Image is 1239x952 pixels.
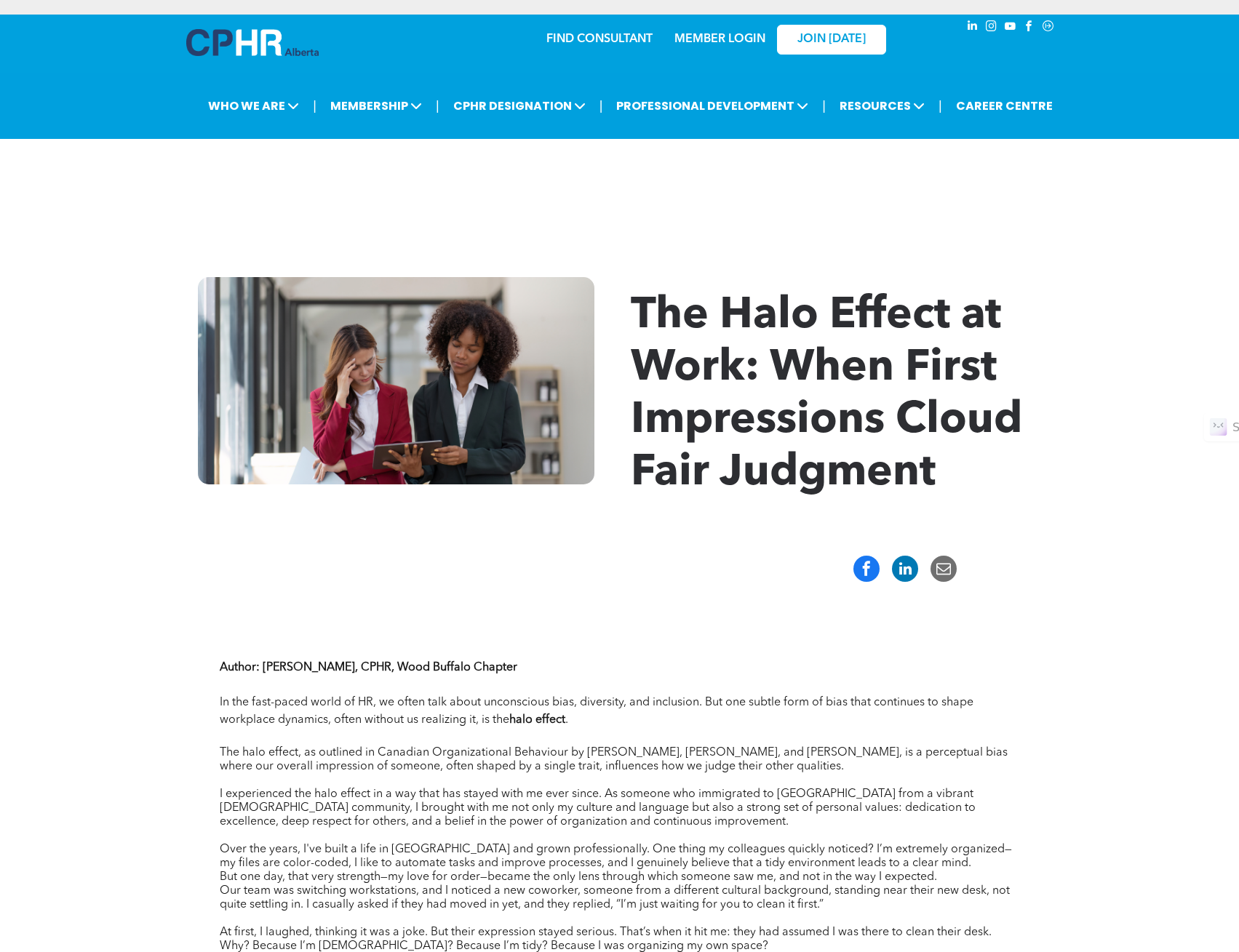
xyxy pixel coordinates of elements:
span: WHO WE ARE [204,92,303,119]
strong: : [PERSON_NAME], CPHR, Wood Buffalo Chapter [256,662,517,673]
span: I experienced the halo effect in a way that has stayed with me ever since. As someone who immigra... [220,788,976,828]
span: JOIN [DATE] [797,33,866,47]
p: In the fast-paced world of HR, we often talk about unconscious bias, diversity, and inclusion. Bu... [220,694,1020,729]
a: FIND CONSULTANT [546,33,653,45]
a: Social network [1040,18,1056,38]
span: Our team was switching workstations, and I noticed a new coworker, someone from a different cultu... [220,885,1010,911]
a: JOIN [DATE] [777,25,886,55]
img: A blue and white logo for cp alberta [186,29,319,56]
a: instagram [984,18,1000,38]
span: CPHR DESIGNATION [449,92,590,119]
span: PROFESSIONAL DEVELOPMENT [612,92,813,119]
a: MEMBER LOGIN [674,33,765,45]
span: Over the years, I've built a life in [GEOGRAPHIC_DATA] and grown professionally. One thing my col... [220,844,1012,869]
span: RESOURCES [835,92,929,119]
span: The halo effect, as outlined in Canadian Organizational Behaviour by [PERSON_NAME], [PERSON_NAME]... [220,747,1008,772]
span: At first, I laughed, thinking it was a joke. But their expression stayed serious. That’s when it ... [220,927,992,952]
a: facebook [1021,18,1037,38]
li: | [436,91,439,121]
a: CAREER CENTRE [952,92,1057,119]
li: | [599,91,603,121]
a: youtube [1003,18,1019,38]
strong: halo effect [509,714,565,726]
li: | [822,91,826,121]
span: The Halo Effect at Work: When First Impressions Cloud Fair Judgment [631,295,1022,495]
span: MEMBERSHIP [326,92,426,119]
a: linkedin [965,18,981,38]
li: | [313,91,316,121]
span: But one day, that very strength—my love for order—became the only lens through which someone saw ... [220,871,937,883]
li: | [939,91,942,121]
strong: Author [220,662,256,673]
